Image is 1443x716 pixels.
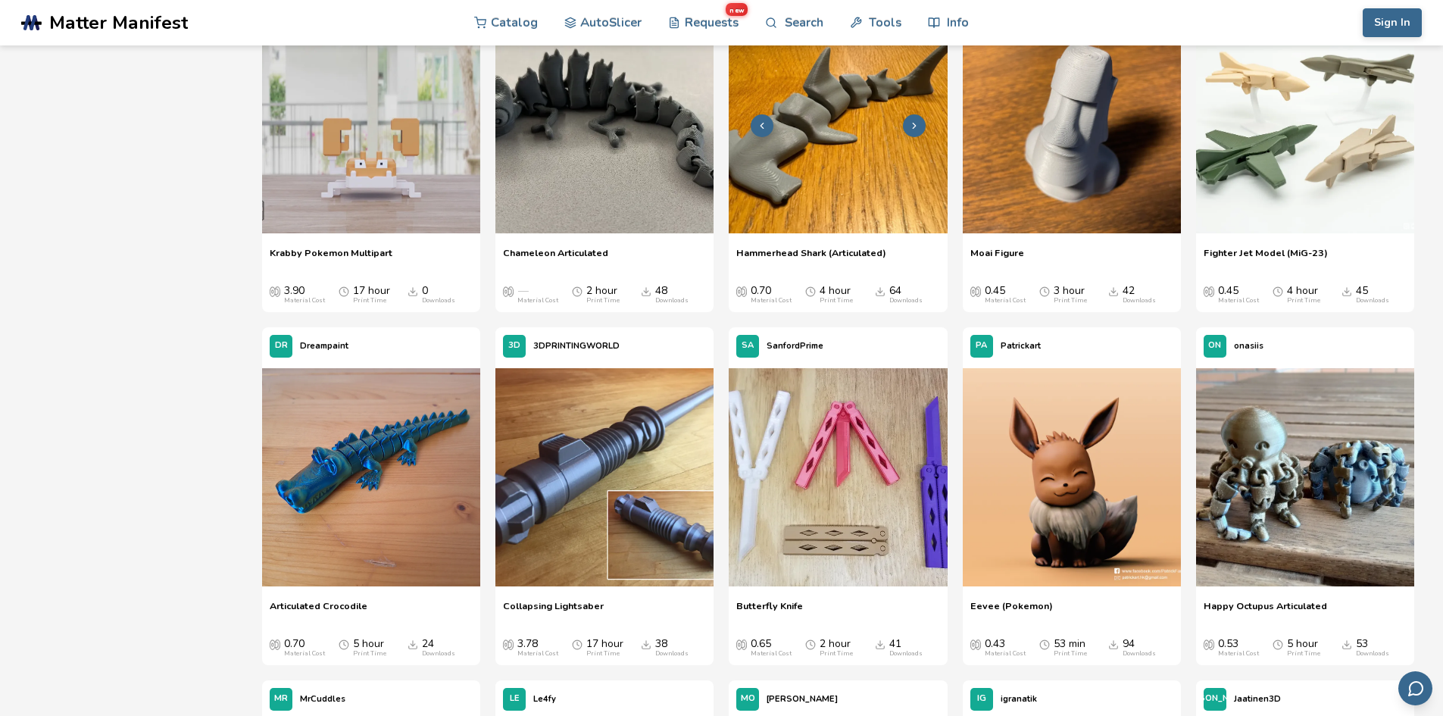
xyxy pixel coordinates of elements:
p: Le4fy [533,691,556,707]
span: Average Cost [970,638,981,650]
div: Material Cost [751,297,792,305]
div: Material Cost [1218,297,1259,305]
div: Material Cost [751,650,792,658]
span: Downloads [408,638,418,650]
div: 0 [422,285,455,305]
span: Chameleon Articulated [503,247,608,270]
span: Average Cost [736,638,747,650]
div: Downloads [655,650,689,658]
a: Collapsing Lightsaber [503,600,604,623]
div: Downloads [422,297,455,305]
span: Matter Manifest [49,12,188,33]
div: 0.53 [1218,638,1259,658]
span: Average Print Time [1273,285,1283,297]
span: Average Print Time [1039,285,1050,297]
div: 0.70 [751,285,792,305]
span: LE [510,694,520,704]
span: Downloads [1108,638,1119,650]
div: 24 [422,638,455,658]
div: Downloads [422,650,455,658]
span: Average Cost [270,285,280,297]
div: Material Cost [1218,650,1259,658]
a: Butterfly Knife [736,600,803,623]
p: Dreampaint [300,338,348,354]
p: igranatik [1001,691,1037,707]
div: Print Time [586,650,620,658]
span: Downloads [1341,638,1352,650]
span: Downloads [408,285,418,297]
div: Print Time [1287,297,1320,305]
div: Print Time [1054,297,1087,305]
div: Print Time [586,297,620,305]
span: MO [741,694,755,704]
div: 41 [889,638,923,658]
span: Moai Figure [970,247,1024,270]
span: Downloads [1108,285,1119,297]
div: Downloads [1123,650,1156,658]
div: Print Time [353,297,386,305]
a: Eevee (Pokemon) [970,600,1053,623]
div: 42 [1123,285,1156,305]
div: Downloads [889,650,923,658]
div: 3.78 [517,638,558,658]
div: Print Time [820,297,853,305]
span: Downloads [641,285,651,297]
span: IG [977,694,986,704]
div: 48 [655,285,689,305]
span: Average Print Time [572,638,583,650]
a: Fighter Jet Model (MiG-23) [1204,247,1328,270]
span: new [726,3,748,16]
span: 3D [508,341,520,351]
div: 2 hour [820,638,853,658]
p: [PERSON_NAME] [767,691,838,707]
div: 4 hour [1287,285,1320,305]
span: Average Print Time [805,638,816,650]
p: Jaatinen3D [1234,691,1281,707]
span: [PERSON_NAME] [1179,694,1251,704]
div: 0.65 [751,638,792,658]
span: Average Cost [503,638,514,650]
div: Downloads [889,297,923,305]
div: 45 [1356,285,1389,305]
span: Average Cost [503,285,514,297]
div: Material Cost [517,650,558,658]
div: 5 hour [353,638,386,658]
div: 17 hour [586,638,623,658]
div: 0.43 [985,638,1026,658]
div: 53 [1356,638,1389,658]
p: SanfordPrime [767,338,823,354]
span: Average Cost [270,638,280,650]
span: Downloads [875,638,885,650]
a: Hammerhead Shark (Articulated) [736,247,886,270]
div: Material Cost [284,650,325,658]
div: Material Cost [985,297,1026,305]
span: Average Cost [1204,285,1214,297]
a: Happy Octupus Articulated [1204,600,1327,623]
span: Average Print Time [1273,638,1283,650]
a: Articulated Crocodile [270,600,367,623]
div: Downloads [1356,650,1389,658]
div: Material Cost [517,297,558,305]
div: Print Time [820,650,853,658]
span: Average Cost [1204,638,1214,650]
div: Downloads [655,297,689,305]
div: 64 [889,285,923,305]
span: Downloads [875,285,885,297]
a: Krabby Pokemon Multipart [270,247,392,270]
span: DR [275,341,288,351]
span: — [517,285,528,297]
img: Eevee (Pokemon) [963,368,1181,586]
div: 3 hour [1054,285,1087,305]
div: 0.70 [284,638,325,658]
span: Downloads [641,638,651,650]
div: 0.45 [1218,285,1259,305]
div: Material Cost [284,297,325,305]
